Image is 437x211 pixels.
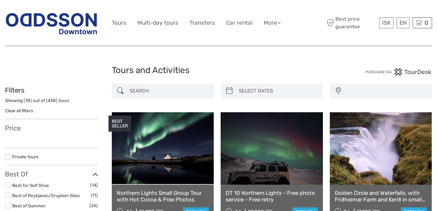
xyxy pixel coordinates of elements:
a: More [264,18,281,28]
div: EN [397,17,410,28]
span: Best price guarantee [325,15,377,30]
a: Golden Circle and Waterfalls, with Friðheimar Farm and Kerið in small group [335,190,427,203]
img: Reykjavik Residence [5,9,98,37]
a: Tours [112,18,126,28]
a: Northern Lights Small Group Tour with Hot Cocoa & Free Photos [117,190,209,203]
span: 0 [424,19,429,26]
a: Car rental [226,18,253,28]
label: 438 [48,97,56,104]
span: (14) [90,181,98,189]
h1: Tours and Activities [112,65,326,76]
span: (26) [89,202,98,209]
div: BEST SELLER [109,116,131,132]
a: Best for Self Drive [12,183,49,188]
a: Multi-day tours [137,18,178,28]
h3: Price [5,124,98,132]
div: Showing ( ) out of ( ) tours [5,97,98,108]
h3: Best Of [5,170,98,178]
span: ISK [382,19,391,26]
strong: Filters [5,86,24,94]
a: Clear all filters [5,108,33,113]
a: DT 10 Northern Lights - Free photo service - Free retry [226,190,318,203]
span: (11) [91,192,98,199]
a: Best of Reykjanes/Eruption Sites [12,193,80,198]
label: 18 [25,97,30,104]
a: Transfers [189,18,215,28]
a: Private tours [12,154,38,159]
a: Best of Summer [12,203,45,208]
img: PurchaseViaTourDesk.png [365,68,432,76]
input: SEARCH [127,85,211,97]
input: SELECT DATES [236,85,320,97]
